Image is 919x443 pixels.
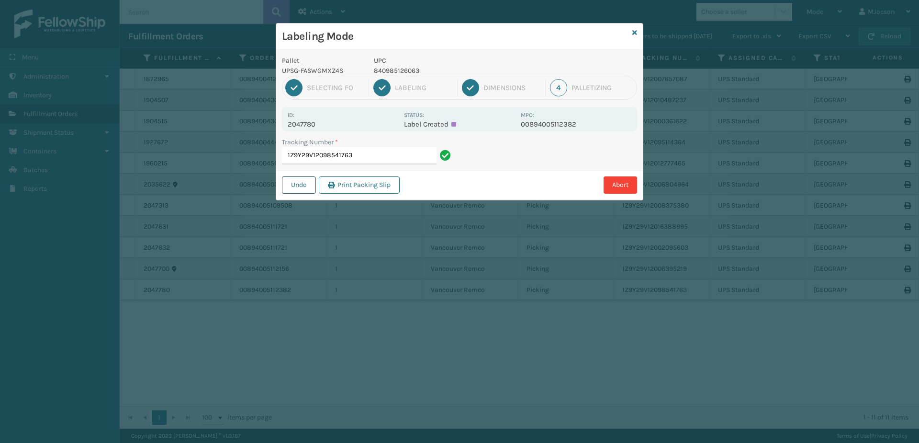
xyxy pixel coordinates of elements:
div: Labeling [395,83,452,92]
div: Dimensions [483,83,541,92]
button: Undo [282,176,316,194]
label: Status: [404,112,424,118]
label: MPO: [521,112,534,118]
p: 00894005112382 [521,120,631,128]
p: 2047780 [288,120,398,128]
label: Id: [288,112,294,118]
div: Selecting FO [307,83,364,92]
div: 4 [550,79,567,96]
div: 3 [462,79,479,96]
button: Abort [604,176,637,194]
div: 2 [373,79,391,96]
p: UPC [374,56,515,66]
button: Print Packing Slip [319,176,400,194]
p: Label Created [404,120,515,128]
p: Pallet [282,56,362,66]
label: Tracking Number [282,137,338,147]
p: 840985126063 [374,66,515,76]
h3: Labeling Mode [282,29,628,44]
p: UPSG-FASWGMXZ4S [282,66,362,76]
div: Palletizing [572,83,634,92]
div: 1 [285,79,303,96]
